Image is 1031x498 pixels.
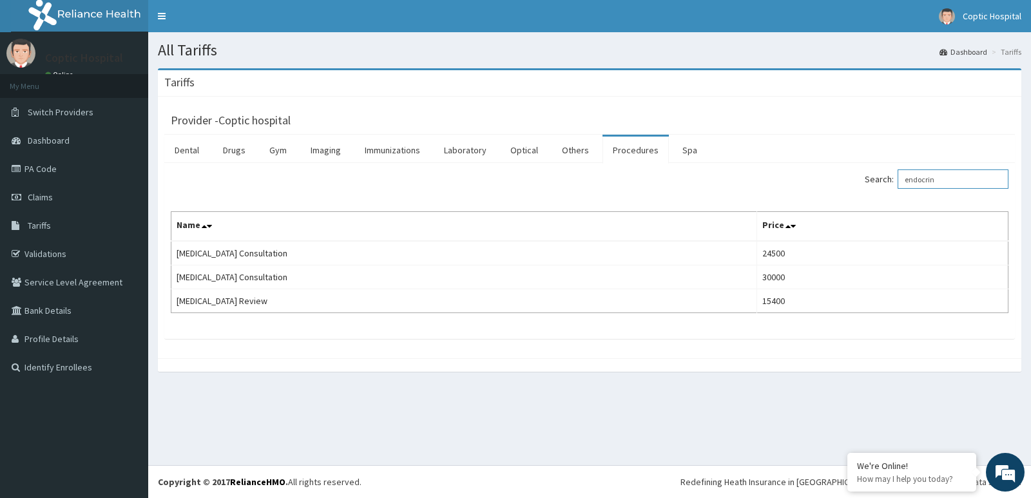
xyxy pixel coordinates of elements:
[857,474,967,484] p: How may I help you today?
[171,265,757,289] td: [MEDICAL_DATA] Consultation
[171,115,291,126] h3: Provider - Coptic hospital
[24,64,52,97] img: d_794563401_company_1708531726252_794563401
[939,46,987,57] a: Dashboard
[28,106,93,118] span: Switch Providers
[434,137,497,164] a: Laboratory
[6,39,35,68] img: User Image
[171,212,757,242] th: Name
[230,476,285,488] a: RelianceHMO
[45,70,76,79] a: Online
[500,137,548,164] a: Optical
[552,137,599,164] a: Others
[963,10,1021,22] span: Coptic Hospital
[28,135,70,146] span: Dashboard
[865,169,1008,189] label: Search:
[164,137,209,164] a: Dental
[259,137,297,164] a: Gym
[213,137,256,164] a: Drugs
[602,137,669,164] a: Procedures
[6,352,246,397] textarea: Type your message and hit 'Enter'
[672,137,708,164] a: Spa
[757,289,1008,313] td: 15400
[171,241,757,265] td: [MEDICAL_DATA] Consultation
[75,162,178,292] span: We're online!
[939,8,955,24] img: User Image
[300,137,351,164] a: Imaging
[857,460,967,472] div: We're Online!
[354,137,430,164] a: Immunizations
[67,72,217,89] div: Chat with us now
[158,476,288,488] strong: Copyright © 2017 .
[171,289,757,313] td: [MEDICAL_DATA] Review
[148,465,1031,498] footer: All rights reserved.
[757,212,1008,242] th: Price
[757,265,1008,289] td: 30000
[898,169,1008,189] input: Search:
[28,220,51,231] span: Tariffs
[211,6,242,37] div: Minimize live chat window
[680,475,1021,488] div: Redefining Heath Insurance in [GEOGRAPHIC_DATA] using Telemedicine and Data Science!
[757,241,1008,265] td: 24500
[988,46,1021,57] li: Tariffs
[45,52,123,64] p: Coptic Hospital
[164,77,195,88] h3: Tariffs
[158,42,1021,59] h1: All Tariffs
[28,191,53,203] span: Claims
